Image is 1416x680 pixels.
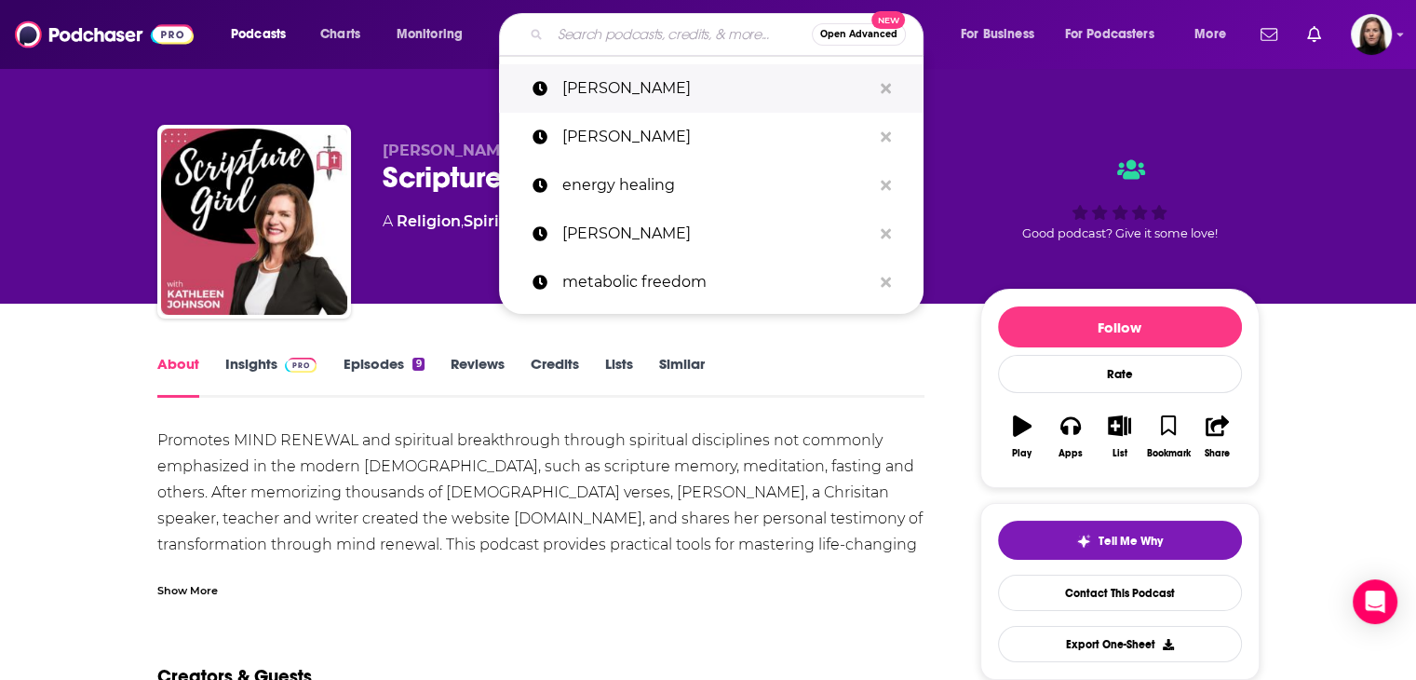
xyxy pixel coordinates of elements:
[499,161,924,210] a: energy healing
[1046,403,1095,470] button: Apps
[397,21,463,48] span: Monitoring
[320,21,360,48] span: Charts
[605,355,633,398] a: Lists
[1300,19,1328,50] a: Show notifications dropdown
[1205,448,1230,459] div: Share
[531,355,579,398] a: Credits
[562,210,871,258] p: Katharina Meier
[998,626,1242,662] button: Export One-Sheet
[562,64,871,113] p: James Ruf
[499,113,924,161] a: [PERSON_NAME]
[383,211,819,233] div: A podcast
[157,355,199,398] a: About
[562,113,871,161] p: kathleen johnson
[1193,403,1241,470] button: Share
[384,20,487,49] button: open menu
[451,355,505,398] a: Reviews
[1099,534,1163,549] span: Tell Me Why
[1059,448,1083,459] div: Apps
[1095,403,1143,470] button: List
[948,20,1058,49] button: open menu
[1012,448,1032,459] div: Play
[871,11,905,29] span: New
[1076,534,1091,549] img: tell me why sparkle
[499,64,924,113] a: [PERSON_NAME]
[412,358,424,371] div: 9
[1351,14,1392,55] span: Logged in as BevCat3
[461,212,464,230] span: ,
[1146,448,1190,459] div: Bookmark
[550,20,812,49] input: Search podcasts, credits, & more...
[659,355,705,398] a: Similar
[1351,14,1392,55] button: Show profile menu
[980,142,1260,257] div: Good podcast? Give it some love!
[499,210,924,258] a: [PERSON_NAME]
[161,129,347,315] img: Scripture Girl with Kathleen Johnson
[998,403,1046,470] button: Play
[961,21,1034,48] span: For Business
[820,30,897,39] span: Open Advanced
[1022,226,1218,240] span: Good podcast? Give it some love!
[562,258,871,306] p: metabolic freedom
[998,306,1242,347] button: Follow
[1113,448,1127,459] div: List
[517,13,941,56] div: Search podcasts, credits, & more...
[1065,21,1154,48] span: For Podcasters
[499,258,924,306] a: metabolic freedom
[15,17,194,52] img: Podchaser - Follow, Share and Rate Podcasts
[998,521,1242,560] button: tell me why sparkleTell Me Why
[1053,20,1181,49] button: open menu
[343,355,424,398] a: Episodes9
[397,212,461,230] a: Religion
[225,355,317,398] a: InsightsPodchaser Pro
[1353,579,1397,624] div: Open Intercom Messenger
[285,358,317,373] img: Podchaser Pro
[1181,20,1249,49] button: open menu
[308,20,371,49] a: Charts
[998,355,1242,393] div: Rate
[464,212,549,230] a: Spirituality
[231,21,286,48] span: Podcasts
[1194,21,1226,48] span: More
[218,20,310,49] button: open menu
[812,23,906,46] button: Open AdvancedNew
[1351,14,1392,55] img: User Profile
[1144,403,1193,470] button: Bookmark
[562,161,871,210] p: energy healing
[998,575,1242,611] a: Contact This Podcast
[383,142,516,159] span: [PERSON_NAME]
[1253,19,1285,50] a: Show notifications dropdown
